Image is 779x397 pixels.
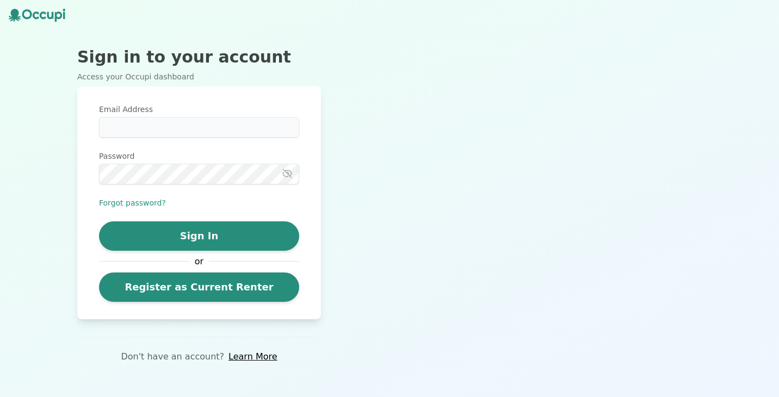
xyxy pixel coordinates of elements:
[121,350,224,363] p: Don't have an account?
[189,255,209,268] span: or
[99,197,166,208] button: Forgot password?
[228,350,277,363] a: Learn More
[99,221,299,251] button: Sign In
[77,47,321,67] h2: Sign in to your account
[99,151,299,162] label: Password
[77,71,321,82] p: Access your Occupi dashboard
[99,272,299,302] a: Register as Current Renter
[99,104,299,115] label: Email Address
